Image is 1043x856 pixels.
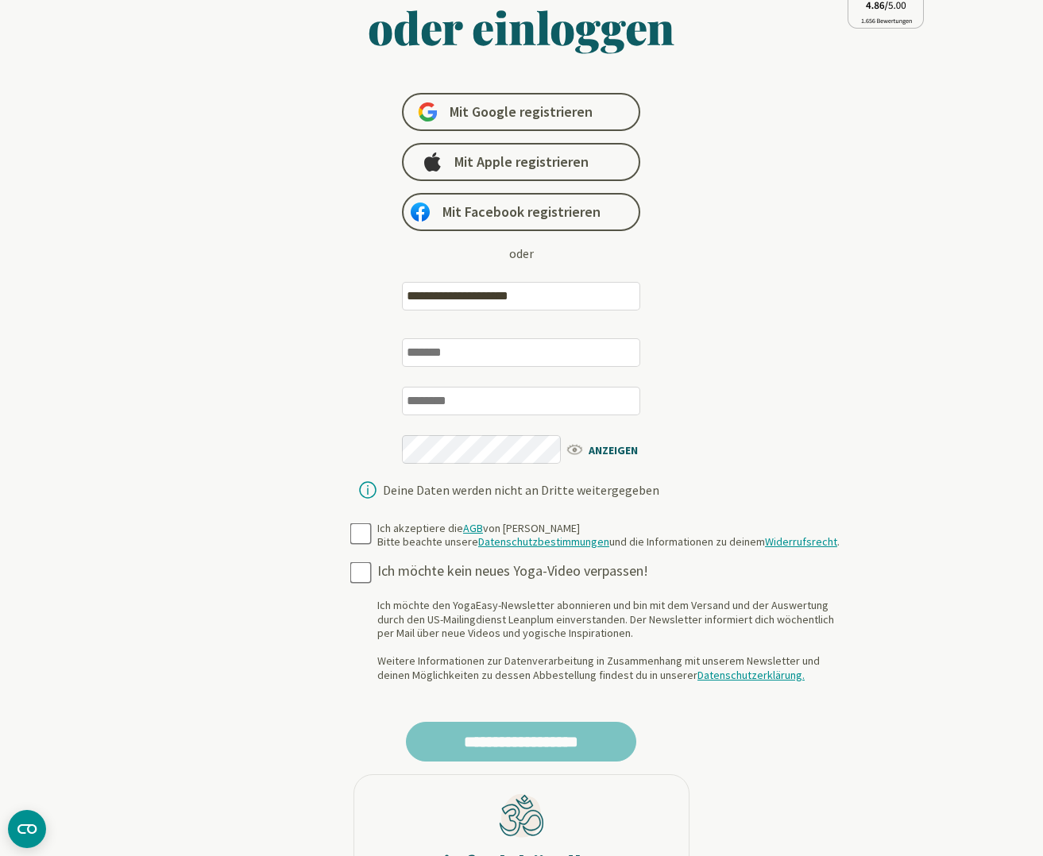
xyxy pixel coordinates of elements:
[377,522,840,549] div: Ich akzeptiere die von [PERSON_NAME] Bitte beachte unsere und die Informationen zu deinem .
[697,668,805,682] a: Datenschutzerklärung.
[565,439,656,459] span: ANZEIGEN
[377,599,848,682] div: Ich möchte den YogaEasy-Newsletter abonnieren und bin mit dem Versand und der Auswertung durch de...
[442,202,601,222] span: Mit Facebook registrieren
[450,102,593,121] span: Mit Google registrieren
[377,562,848,580] div: Ich möchte kein neues Yoga-Video verpassen!
[765,534,837,549] a: Widerrufsrecht
[463,521,483,535] a: AGB
[478,534,609,549] a: Datenschutzbestimmungen
[8,810,46,848] button: CMP-Widget öffnen
[402,93,640,131] a: Mit Google registrieren
[509,244,534,263] div: oder
[402,193,640,231] a: Mit Facebook registrieren
[383,484,659,496] div: Deine Daten werden nicht an Dritte weitergegeben
[402,143,640,181] a: Mit Apple registrieren
[454,152,589,172] span: Mit Apple registrieren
